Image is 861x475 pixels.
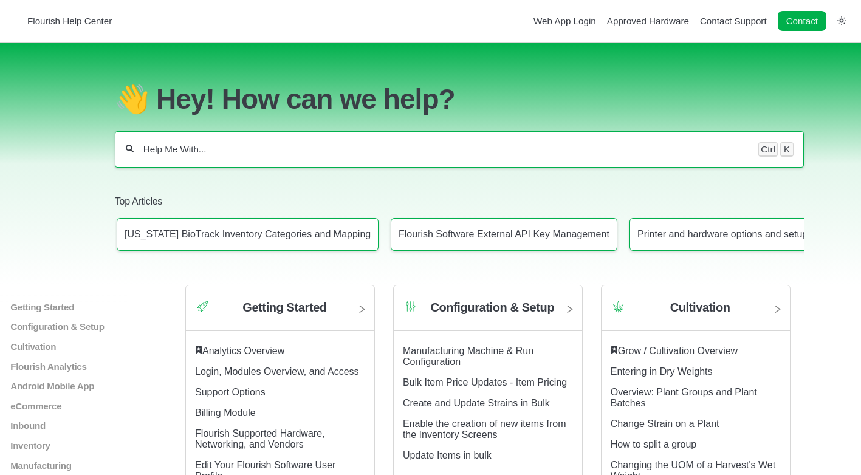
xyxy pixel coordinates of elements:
kbd: K [780,142,794,157]
a: Login, Modules Overview, and Access article [195,366,358,377]
div: ​ [611,346,781,357]
a: Getting Started [9,302,146,312]
a: Manufacturing Machine & Run Configuration article [403,346,533,367]
a: Flourish Analytics [9,361,146,371]
img: Category icon [195,299,210,314]
a: Enable the creation of new items from the Inventory Screens article [403,419,566,440]
svg: Featured [195,346,202,354]
span: Flourish Help Center [27,16,112,26]
section: Top Articles [115,177,804,260]
a: Flourish Supported Hardware, Networking, and Vendors article [195,428,324,449]
a: Category icon Getting Started [186,295,374,331]
p: Printer and hardware options and setup [637,229,808,240]
div: ​ [195,346,365,357]
a: Article: Printer and hardware options and setup [629,218,815,251]
a: Cultivation [9,341,146,352]
a: Configuration & Setup [9,321,146,332]
a: Article: Flourish Software External API Key Management [391,218,617,251]
kbd: Ctrl [758,142,778,157]
a: Android Mobile App [9,381,146,391]
a: Approved Hardware navigation item [607,16,689,26]
a: Support Options article [195,387,266,397]
a: Manufacturing [9,460,146,471]
a: Analytics Overview article [202,346,284,356]
input: Help Me With... [142,143,750,155]
a: eCommerce [9,401,146,411]
a: How to split a group article [611,439,696,449]
p: [US_STATE] BioTrack Inventory Categories and Mapping [125,229,371,240]
h1: 👋 Hey! How can we help? [115,83,804,115]
h2: Cultivation [670,301,730,315]
a: Grow / Cultivation Overview article [618,346,738,356]
svg: Featured [611,346,618,354]
p: Flourish Software External API Key Management [399,229,609,240]
a: Change Strain on a Plant article [611,419,719,429]
a: Create and Update Strains in Bulk article [403,398,550,408]
a: Inventory [9,440,146,451]
div: Keyboard shortcut for search [758,142,794,157]
a: Inbound [9,420,146,431]
a: Article: New York BioTrack Inventory Categories and Mapping [117,218,379,251]
h2: Top Articles [115,195,804,208]
li: Contact desktop [775,13,829,30]
a: Category icon Cultivation [602,295,790,331]
img: Category icon [611,299,626,314]
h2: Configuration & Setup [430,301,554,315]
img: Flourish Help Center Logo [15,13,21,29]
a: Update Items in bulk article [403,450,492,460]
img: Category icon [403,299,418,314]
a: Contact [778,11,826,31]
a: Category icon Configuration & Setup [394,295,582,331]
a: Contact Support navigation item [700,16,767,26]
a: Overview: Plant Groups and Plant Batches article [611,387,757,408]
a: Billing Module article [195,408,256,418]
a: Flourish Help Center [15,13,112,29]
h2: Getting Started [242,301,326,315]
a: Bulk Item Price Updates - Item Pricing article [403,377,567,388]
a: Switch dark mode setting [837,15,846,26]
a: Entering in Dry Weights article [611,366,713,377]
a: Web App Login navigation item [533,16,596,26]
